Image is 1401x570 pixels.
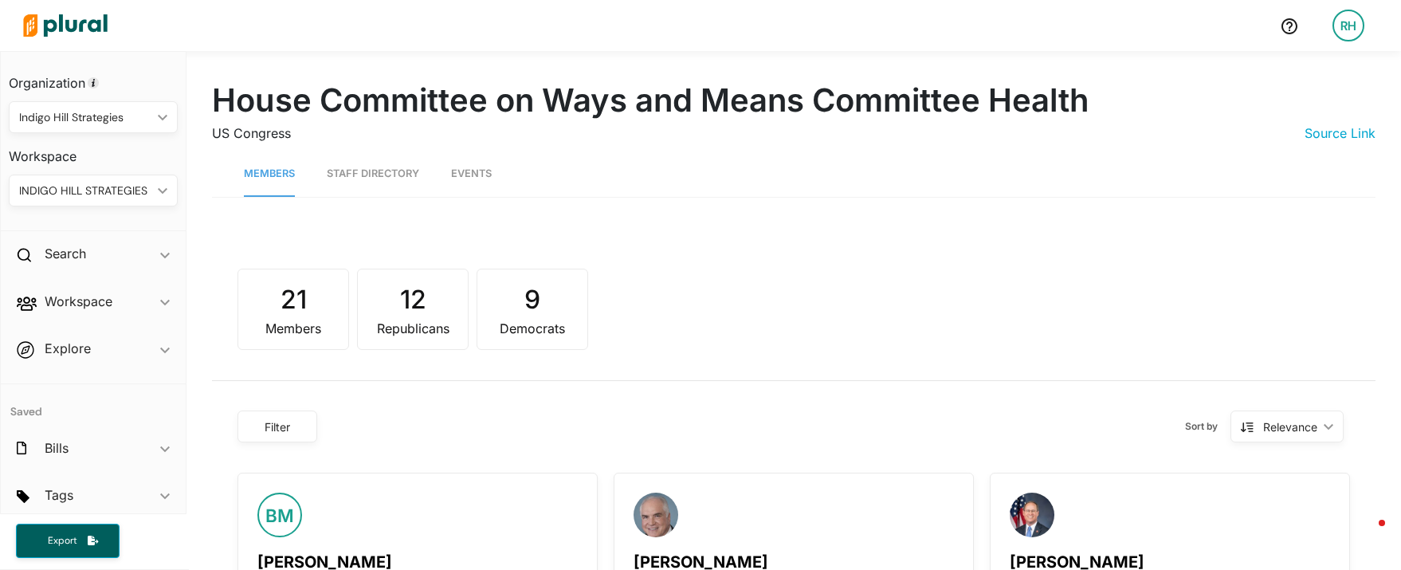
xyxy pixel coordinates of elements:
div: RH [1332,10,1364,41]
h2: Tags [45,486,73,504]
div: BM [257,493,302,537]
div: Democrats [489,319,576,338]
h3: Organization [9,60,178,95]
div: INDIGO HILL STRATEGIES [19,183,151,199]
a: Staff Directory [327,151,419,197]
h1: House Committee on Ways and Means Committee Health [212,81,1375,120]
span: Export [37,534,88,548]
span: Sort by [1185,419,1230,434]
a: Members [244,151,295,197]
button: Export [16,524,120,558]
span: Events [451,167,492,179]
img: Headshot of Greg Murphy [1010,493,1054,547]
div: 21 [249,281,337,319]
h2: Workspace [45,293,112,310]
iframe: Intercom live chat [1347,516,1385,554]
img: Headshot of Mike Kelly [634,493,678,547]
h2: Bills [45,439,69,457]
div: Indigo Hill Strategies [19,109,151,126]
div: Tooltip anchor [86,76,100,90]
a: Source Link [1305,125,1375,141]
a: RH [1320,3,1377,48]
span: US Congress [212,125,291,141]
div: Republicans [369,319,457,338]
div: 9 [489,281,576,319]
h2: Explore [45,340,91,357]
div: Filter [248,419,307,435]
div: Members [249,319,337,338]
a: Events [451,151,492,197]
div: 12 [369,281,457,319]
span: Members [244,167,295,179]
div: Relevance [1263,419,1317,435]
h2: Search [45,245,86,262]
h4: Saved [1,384,186,423]
h3: Workspace [9,133,178,168]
